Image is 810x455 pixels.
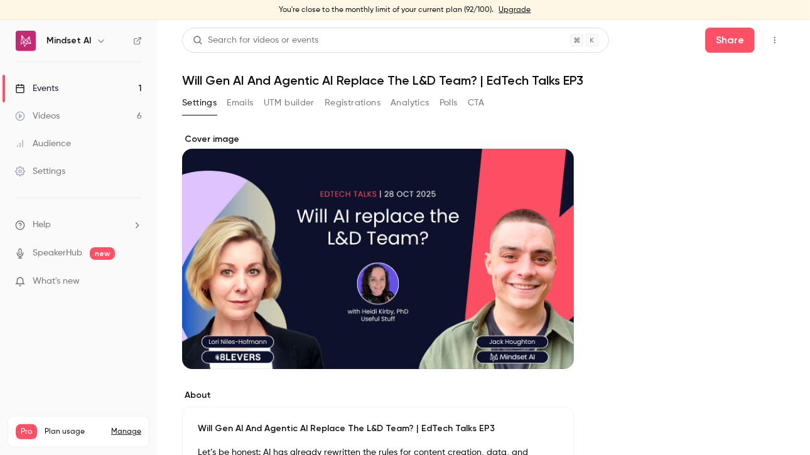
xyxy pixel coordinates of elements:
[15,165,65,178] div: Settings
[440,93,458,113] button: Polls
[90,247,115,260] span: new
[45,427,104,437] span: Plan usage
[499,5,531,15] a: Upgrade
[193,34,318,47] div: Search for videos or events
[182,133,574,146] label: Cover image
[16,31,36,51] img: Mindset AI
[46,35,91,47] h6: Mindset AI
[15,218,142,232] li: help-dropdown-opener
[127,276,142,287] iframe: Noticeable Trigger
[15,110,60,122] div: Videos
[111,427,141,437] a: Manage
[198,422,558,435] p: Will Gen AI And Agentic AI Replace The L&D Team? | EdTech Talks EP3
[33,275,80,288] span: What's new
[15,137,71,150] div: Audience
[182,73,785,88] h1: Will Gen AI And Agentic AI Replace The L&D Team? | EdTech Talks EP3
[264,93,315,113] button: UTM builder
[325,93,381,113] button: Registrations
[468,93,485,113] button: CTA
[15,82,58,95] div: Events
[182,133,574,369] section: Cover image
[182,389,574,402] label: About
[33,247,82,260] a: SpeakerHub
[391,93,429,113] button: Analytics
[33,218,51,232] span: Help
[705,28,755,53] button: Share
[227,93,253,113] button: Emails
[182,93,217,113] button: Settings
[16,424,37,439] span: Pro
